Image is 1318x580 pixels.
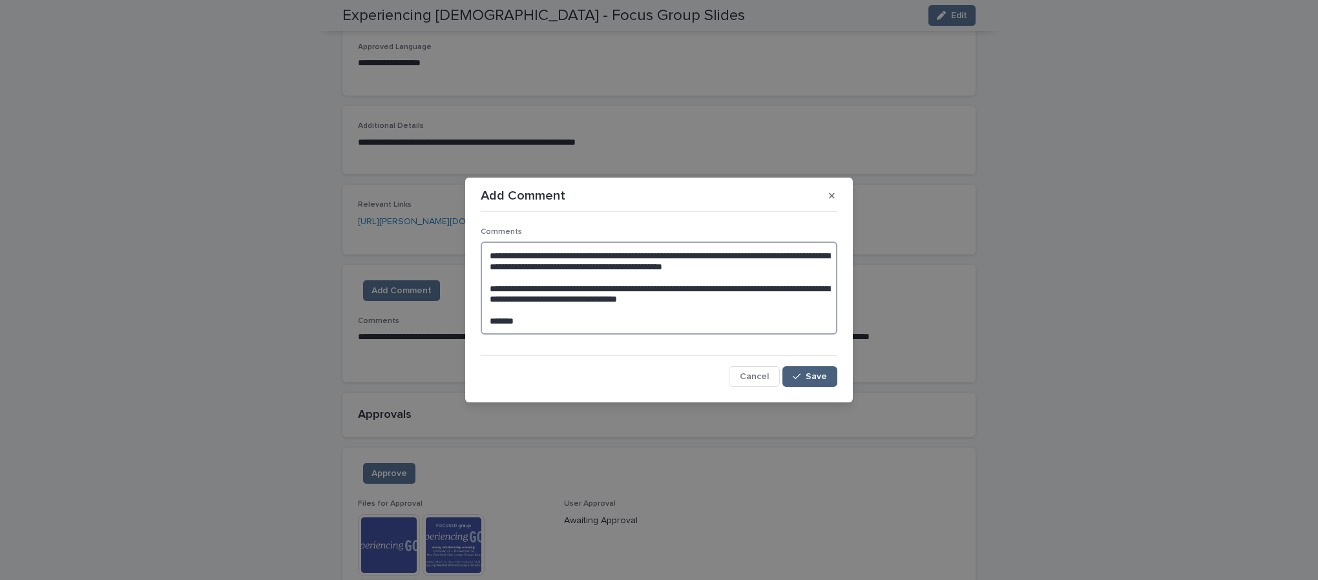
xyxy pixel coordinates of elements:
p: Add Comment [481,188,565,203]
span: Cancel [740,372,769,381]
span: Save [806,372,827,381]
span: Comments [481,228,522,236]
button: Cancel [729,366,780,387]
button: Save [782,366,837,387]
